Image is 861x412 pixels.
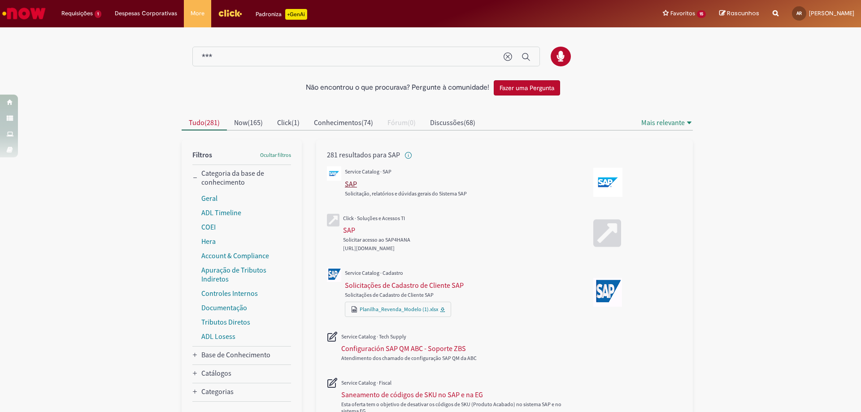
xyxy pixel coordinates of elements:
[218,6,242,20] img: click_logo_yellow_360x200.png
[285,9,307,20] p: +GenAi
[1,4,47,22] img: ServiceNow
[670,9,695,18] span: Favoritos
[796,10,802,16] span: AR
[115,9,177,18] span: Despesas Corporativas
[256,9,307,20] div: Padroniza
[727,9,759,17] span: Rascunhos
[191,9,204,18] span: More
[719,9,759,18] a: Rascunhos
[697,10,706,18] span: 15
[95,10,101,18] span: 1
[809,9,854,17] span: [PERSON_NAME]
[494,80,560,95] button: Fazer uma Pergunta
[61,9,93,18] span: Requisições
[306,84,489,92] h2: Não encontrou o que procurava? Pergunte à comunidade!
